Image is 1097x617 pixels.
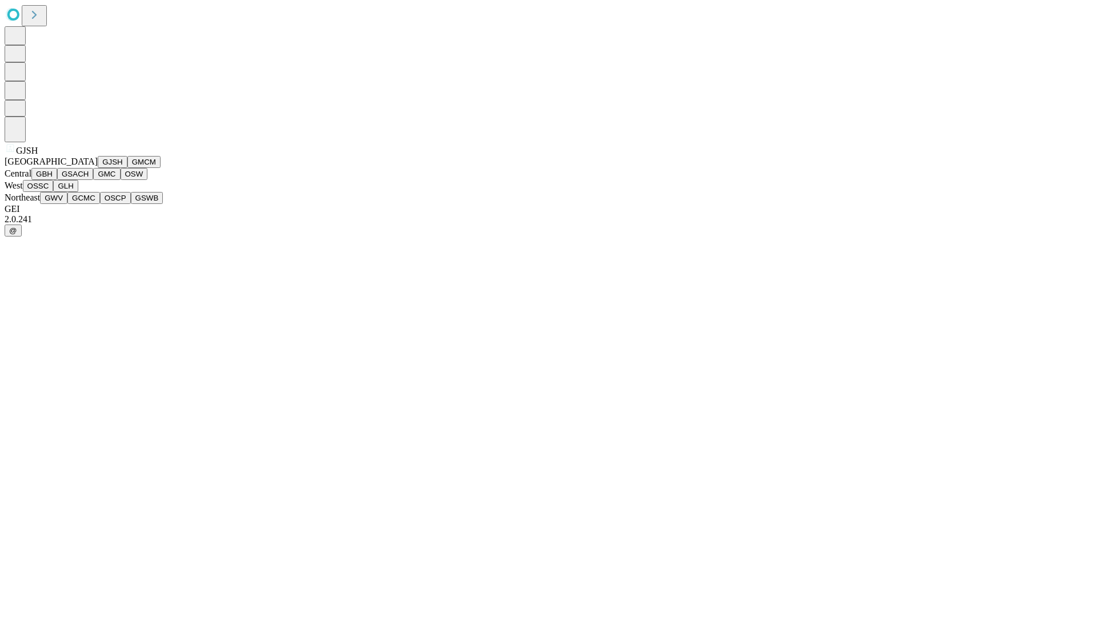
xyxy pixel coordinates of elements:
button: GSACH [57,168,93,180]
span: West [5,181,23,190]
button: GMCM [127,156,161,168]
span: GJSH [16,146,38,155]
button: OSSC [23,180,54,192]
button: GCMC [67,192,100,204]
span: Northeast [5,193,40,202]
span: @ [9,226,17,235]
button: GLH [53,180,78,192]
div: GEI [5,204,1092,214]
button: OSCP [100,192,131,204]
button: OSW [121,168,148,180]
button: GJSH [98,156,127,168]
button: GBH [31,168,57,180]
button: @ [5,225,22,237]
button: GSWB [131,192,163,204]
button: GMC [93,168,120,180]
span: Central [5,169,31,178]
span: [GEOGRAPHIC_DATA] [5,157,98,166]
button: GWV [40,192,67,204]
div: 2.0.241 [5,214,1092,225]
